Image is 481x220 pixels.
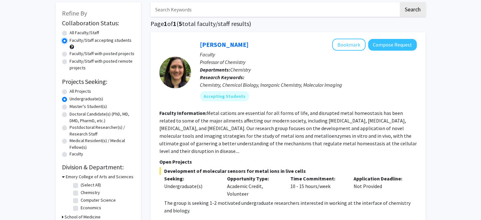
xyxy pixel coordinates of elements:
[200,91,249,101] mat-chip: Accepting Students
[200,81,417,89] div: Chemistry, Chemical Biology, Inorganic Chemistry, Molecular Imaging
[70,88,91,95] label: All Projects
[290,175,344,182] p: Time Commitment:
[151,20,426,28] h1: Page of ( total faculty/staff results)
[70,151,83,157] label: Faculty
[62,163,135,171] h2: Division & Department:
[164,182,218,190] div: Undergraduate(s)
[70,50,134,57] label: Faculty/Staff with posted projects
[159,158,417,166] p: Open Projects
[151,2,399,17] input: Search Keywords
[332,39,366,51] button: Add Daniela Buccella to Bookmarks
[230,66,251,73] span: Chemistry
[164,20,167,28] span: 1
[159,167,417,175] span: Development of molecular sensors for metal ions in live cells
[70,111,135,124] label: Doctoral Candidate(s) (PhD, MD, DMD, PharmD, etc.)
[62,19,135,27] h2: Collaboration Status:
[200,66,230,73] b: Departments:
[227,175,281,182] p: Opportunity Type:
[173,20,176,28] span: 1
[81,182,101,188] label: (Select All)
[400,2,426,17] button: Search
[200,51,417,58] p: Faculty
[200,58,417,66] p: Professor of Chemistry
[368,39,417,51] button: Compose Request to Daniela Buccella
[200,41,249,48] a: [PERSON_NAME]
[81,197,116,204] label: Computer Science
[70,103,107,110] label: Master's Student(s)
[62,78,135,85] h2: Projects Seeking:
[222,175,286,198] div: Academic Credit, Volunteer
[81,189,100,196] label: Chemistry
[286,175,349,198] div: 10 - 15 hours/week
[164,175,218,182] p: Seeking:
[62,9,87,17] span: Refine By
[179,20,182,28] span: 5
[159,110,207,116] b: Faculty Information:
[164,199,417,214] p: The group is seeking 1-2 motivated undergraduate researchers interested in working at the interfa...
[70,58,135,71] label: Faculty/Staff with posted remote projects
[66,173,133,180] h3: Emory College of Arts and Sciences
[5,192,27,215] iframe: Chat
[159,110,417,154] fg-read-more: Metal cations are essential for all forms of life, and disrupted metal homeostasis has been relat...
[354,175,407,182] p: Application Deadline:
[70,29,99,36] label: All Faculty/Staff
[70,124,135,137] label: Postdoctoral Researcher(s) / Research Staff
[70,137,135,151] label: Medical Resident(s) / Medical Fellow(s)
[81,204,101,211] label: Economics
[70,37,132,44] label: Faculty/Staff accepting students
[70,96,103,102] label: Undergraduate(s)
[349,175,412,198] div: Not Provided
[200,74,244,80] b: Research Keywords:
